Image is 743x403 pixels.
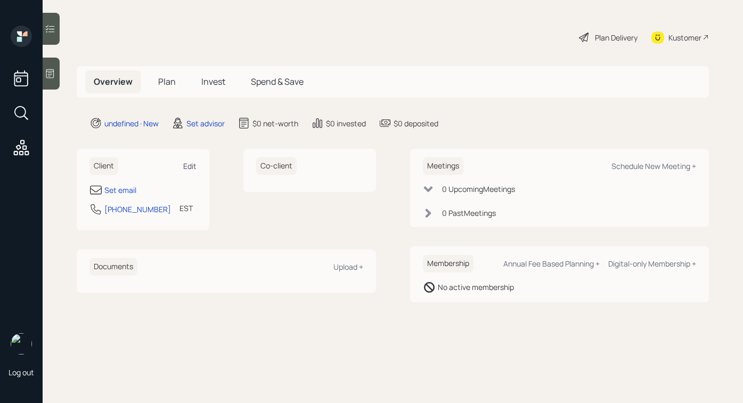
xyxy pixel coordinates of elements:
div: Set advisor [186,118,225,129]
span: Spend & Save [251,76,304,87]
div: undefined · New [104,118,159,129]
div: Edit [183,161,197,171]
div: Digital-only Membership + [608,259,696,269]
h6: Membership [423,255,473,272]
div: Log out [9,367,34,377]
h6: Co-client [256,157,297,175]
div: No active membership [438,281,514,293]
span: Plan [158,76,176,87]
div: [PHONE_NUMBER] [104,204,171,215]
div: Plan Delivery [595,32,638,43]
div: $0 deposited [394,118,438,129]
h6: Client [89,157,118,175]
img: robby-grisanti-headshot.png [11,333,32,354]
div: $0 invested [326,118,366,129]
div: EST [179,203,193,214]
div: $0 net-worth [252,118,298,129]
div: Annual Fee Based Planning + [503,259,600,269]
div: Set email [104,184,136,196]
div: 0 Past Meeting s [442,207,496,219]
h6: Documents [89,258,137,276]
div: Schedule New Meeting + [611,161,696,171]
div: Upload + [333,262,363,272]
span: Invest [201,76,225,87]
div: 0 Upcoming Meeting s [442,183,515,195]
span: Overview [94,76,133,87]
div: Kustomer [668,32,701,43]
h6: Meetings [423,157,463,175]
